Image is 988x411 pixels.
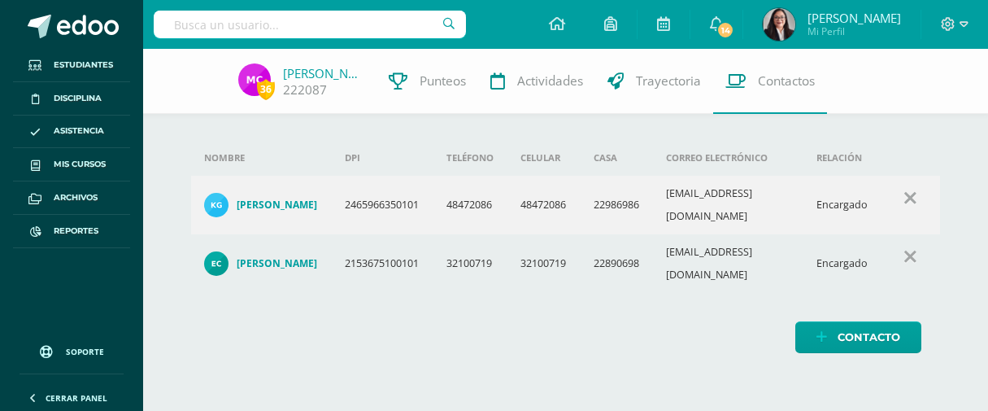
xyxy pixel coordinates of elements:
[433,234,507,293] td: 32100719
[13,116,130,149] a: Asistencia
[54,59,113,72] span: Estudiantes
[763,8,795,41] img: e273bec5909437e5d5b2daab1002684b.png
[154,11,466,38] input: Busca un usuario...
[54,191,98,204] span: Archivos
[803,234,881,293] td: Encargado
[13,148,130,181] a: Mis cursos
[13,82,130,116] a: Disciplina
[237,257,317,270] h4: [PERSON_NAME]
[758,72,815,90] span: Contactos
[433,176,507,234] td: 48472086
[46,392,107,404] span: Cerrar panel
[191,140,332,176] th: Nombre
[332,140,433,176] th: DPI
[204,251,319,276] a: [PERSON_NAME]
[595,49,713,114] a: Trayectoria
[283,65,364,81] a: [PERSON_NAME]
[581,176,653,234] td: 22986986
[507,176,580,234] td: 48472086
[54,125,104,138] span: Asistencia
[803,140,881,176] th: Relación
[54,225,98,238] span: Reportes
[507,140,580,176] th: Celular
[807,24,901,38] span: Mi Perfil
[581,234,653,293] td: 22890698
[653,234,803,293] td: [EMAIL_ADDRESS][DOMAIN_NAME]
[204,193,319,217] a: [PERSON_NAME]
[795,321,921,353] a: Contacto
[653,140,803,176] th: Correo electrónico
[433,140,507,176] th: Teléfono
[66,346,104,357] span: Soporte
[283,81,327,98] a: 222087
[13,215,130,248] a: Reportes
[54,158,106,171] span: Mis cursos
[420,72,466,90] span: Punteos
[237,199,317,212] h4: [PERSON_NAME]
[332,176,433,234] td: 2465966350101
[238,63,271,96] img: 1021ecdeb0dc316fbff01e61f4370d28.png
[636,72,701,90] span: Trayectoria
[653,176,803,234] td: [EMAIL_ADDRESS][DOMAIN_NAME]
[517,72,583,90] span: Actividades
[332,234,433,293] td: 2153675100101
[803,176,881,234] td: Encargado
[13,181,130,215] a: Archivos
[257,79,275,99] span: 36
[807,10,901,26] span: [PERSON_NAME]
[838,322,900,352] span: Contacto
[20,330,124,369] a: Soporte
[716,21,734,39] span: 14
[713,49,827,114] a: Contactos
[204,251,229,276] img: 9c07a619f0fcdf96422f5443bf576a3f.png
[54,92,102,105] span: Disciplina
[507,234,580,293] td: 32100719
[376,49,478,114] a: Punteos
[478,49,595,114] a: Actividades
[581,140,653,176] th: Casa
[204,193,229,217] img: 33ee03508df6ab695f209323e433e61d.png
[13,49,130,82] a: Estudiantes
